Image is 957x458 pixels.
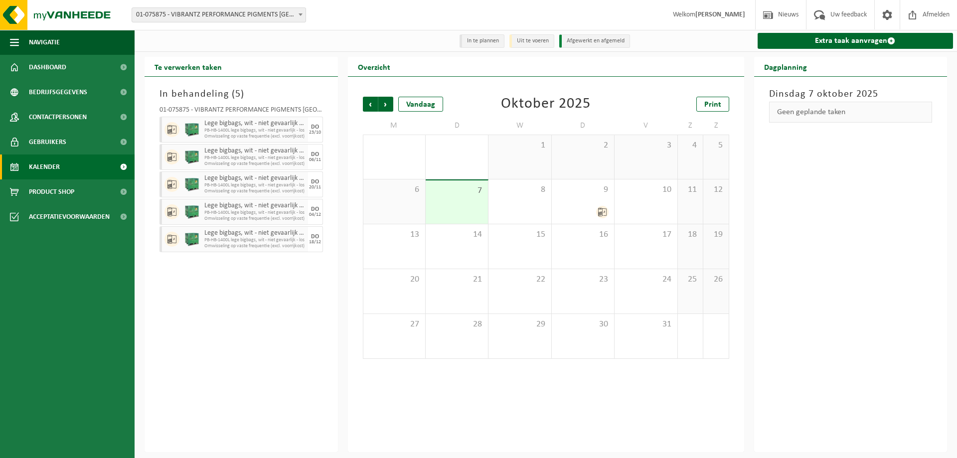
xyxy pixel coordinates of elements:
[311,124,319,130] div: DO
[368,184,420,195] span: 6
[311,206,319,212] div: DO
[509,34,554,48] li: Uit te voeren
[29,30,60,55] span: Navigatie
[703,117,729,135] td: Z
[204,188,306,194] span: Omwisseling op vaste frequentie (excl. voorrijkost)
[557,140,609,151] span: 2
[29,55,66,80] span: Dashboard
[309,157,321,162] div: 06/11
[557,229,609,240] span: 16
[204,229,306,237] span: Lege bigbags, wit - niet gevaarlijk - los
[363,117,426,135] td: M
[683,274,698,285] span: 25
[683,229,698,240] span: 18
[132,7,306,22] span: 01-075875 - VIBRANTZ PERFORMANCE PIGMENTS BELGIUM - MENEN
[708,140,723,151] span: 5
[552,117,615,135] td: D
[204,120,306,128] span: Lege bigbags, wit - niet gevaarlijk - los
[204,161,306,167] span: Omwisseling op vaste frequentie (excl. voorrijkost)
[460,34,504,48] li: In te plannen
[557,274,609,285] span: 23
[368,319,420,330] span: 27
[398,97,443,112] div: Vandaag
[204,128,306,134] span: PB-HB-1400L lege bigbags, wit - niet gevaarlijk - los
[29,80,87,105] span: Bedrijfsgegevens
[559,34,630,48] li: Afgewerkt en afgemeld
[758,33,954,49] a: Extra taak aanvragen
[204,134,306,140] span: Omwisseling op vaste frequentie (excl. voorrijkost)
[368,274,420,285] span: 20
[620,319,672,330] span: 31
[29,154,60,179] span: Kalender
[769,87,933,102] h3: Dinsdag 7 oktober 2025
[678,117,703,135] td: Z
[29,105,87,130] span: Contactpersonen
[620,229,672,240] span: 17
[683,184,698,195] span: 11
[204,243,306,249] span: Omwisseling op vaste frequentie (excl. voorrijkost)
[184,204,199,219] img: PB-HB-1400-HPE-GN-01
[683,140,698,151] span: 4
[204,210,306,216] span: PB-HB-1400L lege bigbags, wit - niet gevaarlijk - los
[426,117,488,135] td: D
[204,155,306,161] span: PB-HB-1400L lege bigbags, wit - niet gevaarlijk - los
[368,229,420,240] span: 13
[704,101,721,109] span: Print
[431,185,483,196] span: 7
[309,240,321,245] div: 18/12
[235,89,241,99] span: 5
[493,274,546,285] span: 22
[431,274,483,285] span: 21
[488,117,551,135] td: W
[493,229,546,240] span: 15
[493,184,546,195] span: 8
[204,202,306,210] span: Lege bigbags, wit - niet gevaarlijk - los
[184,122,199,137] img: PB-HB-1400-HPE-GN-01
[615,117,677,135] td: V
[501,97,591,112] div: Oktober 2025
[184,150,199,164] img: PB-HB-1400-HPE-GN-01
[493,319,546,330] span: 29
[132,8,306,22] span: 01-075875 - VIBRANTZ PERFORMANCE PIGMENTS BELGIUM - MENEN
[204,182,306,188] span: PB-HB-1400L lege bigbags, wit - niet gevaarlijk - los
[708,274,723,285] span: 26
[311,179,319,185] div: DO
[204,147,306,155] span: Lege bigbags, wit - niet gevaarlijk - los
[311,234,319,240] div: DO
[159,107,323,117] div: 01-075875 - VIBRANTZ PERFORMANCE PIGMENTS [GEOGRAPHIC_DATA] - MENEN
[754,57,817,76] h2: Dagplanning
[145,57,232,76] h2: Te verwerken taken
[493,140,546,151] span: 1
[204,174,306,182] span: Lege bigbags, wit - niet gevaarlijk - los
[378,97,393,112] span: Volgende
[184,232,199,247] img: PB-HB-1400-HPE-GN-01
[311,152,319,157] div: DO
[431,229,483,240] span: 14
[769,102,933,123] div: Geen geplande taken
[159,87,323,102] h3: In behandeling ( )
[620,274,672,285] span: 24
[620,184,672,195] span: 10
[29,130,66,154] span: Gebruikers
[708,229,723,240] span: 19
[29,179,74,204] span: Product Shop
[204,237,306,243] span: PB-HB-1400L lege bigbags, wit - niet gevaarlijk - los
[431,319,483,330] span: 28
[348,57,400,76] h2: Overzicht
[309,185,321,190] div: 20/11
[557,319,609,330] span: 30
[309,130,321,135] div: 23/10
[557,184,609,195] span: 9
[363,97,378,112] span: Vorige
[184,177,199,192] img: PB-HB-1400-HPE-GN-01
[29,204,110,229] span: Acceptatievoorwaarden
[620,140,672,151] span: 3
[695,11,745,18] strong: [PERSON_NAME]
[204,216,306,222] span: Omwisseling op vaste frequentie (excl. voorrijkost)
[708,184,723,195] span: 12
[696,97,729,112] a: Print
[309,212,321,217] div: 04/12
